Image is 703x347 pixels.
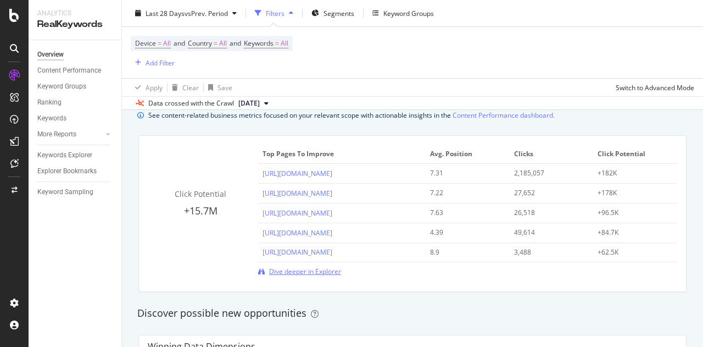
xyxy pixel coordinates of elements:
div: Overview [37,49,64,60]
button: Clear [168,79,199,96]
div: Apply [146,82,163,92]
div: 49,614 [514,228,582,238]
button: Switch to Advanced Mode [611,79,694,96]
div: 4.39 [430,228,498,238]
span: Top pages to improve [263,149,419,159]
span: = [214,38,217,48]
button: Apply [131,79,163,96]
button: Filters [250,4,298,22]
button: Add Filter [131,56,175,69]
a: Keyword Sampling [37,186,114,198]
a: [URL][DOMAIN_NAME] [263,208,332,218]
a: [URL][DOMAIN_NAME] [263,228,332,238]
button: Keyword Groups [368,4,438,22]
button: [DATE] [234,97,273,110]
a: Keyword Groups [37,81,114,92]
div: +182K [598,168,665,178]
div: More Reports [37,129,76,140]
span: Dive deeper in Explorer [269,267,341,276]
div: Analytics [37,9,113,18]
span: 2025 Sep. 20th [238,98,260,108]
div: Keyword Groups [37,81,86,92]
div: +178K [598,188,665,198]
div: Keywords Explorer [37,150,92,161]
a: Keywords Explorer [37,150,114,161]
a: Overview [37,49,114,60]
span: Device [135,38,156,48]
div: 7.22 [430,188,498,198]
a: More Reports [37,129,103,140]
span: Keywords [244,38,274,48]
span: Country [188,38,212,48]
span: Last 28 Days [146,8,185,18]
div: Clear [182,82,199,92]
a: [URL][DOMAIN_NAME] [263,189,332,198]
div: Switch to Advanced Mode [616,82,694,92]
div: See content-related business metrics focused on your relevant scope with actionable insights in the [148,109,555,121]
div: Keyword Groups [383,8,434,18]
a: Content Performance dashboard. [453,109,555,121]
div: Filters [266,8,284,18]
span: All [163,36,171,51]
a: Dive deeper in Explorer [258,267,341,276]
div: +96.5K [598,208,665,218]
div: +62.5K [598,247,665,257]
div: Data crossed with the Crawl [148,98,234,108]
span: and [174,38,185,48]
span: = [158,38,161,48]
div: Keyword Sampling [37,186,93,198]
div: 3,488 [514,247,582,257]
span: Segments [323,8,354,18]
div: Discover possible new opportunities [137,306,688,321]
div: Save [217,82,232,92]
span: Click Potential [175,189,226,199]
a: [URL][DOMAIN_NAME] [263,169,332,178]
button: Last 28 DaysvsPrev. Period [131,4,241,22]
span: +15.7M [184,204,217,217]
span: Avg. Position [430,149,503,159]
div: info banner [137,109,688,121]
div: Ranking [37,97,62,108]
div: 7.31 [430,168,498,178]
span: Clicks [514,149,587,159]
a: Explorer Bookmarks [37,166,114,177]
div: Explorer Bookmarks [37,166,97,177]
button: Segments [307,4,359,22]
span: and [230,38,241,48]
div: 27,652 [514,188,582,198]
div: RealKeywords [37,18,113,31]
div: 26,518 [514,208,582,218]
span: vs Prev. Period [185,8,228,18]
span: All [281,36,288,51]
div: Add Filter [146,58,175,67]
div: 7.63 [430,208,498,218]
button: Save [204,79,232,96]
div: Keywords [37,113,66,124]
span: All [219,36,227,51]
div: 8.9 [430,247,498,257]
a: [URL][DOMAIN_NAME] [263,247,332,257]
a: Ranking [37,97,114,108]
div: +84.7K [598,228,665,238]
div: Content Performance [37,65,101,76]
span: Click Potential [598,149,670,159]
a: Content Performance [37,65,114,76]
div: 2,185,057 [514,168,582,178]
a: Keywords [37,113,114,124]
span: = [275,38,279,48]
